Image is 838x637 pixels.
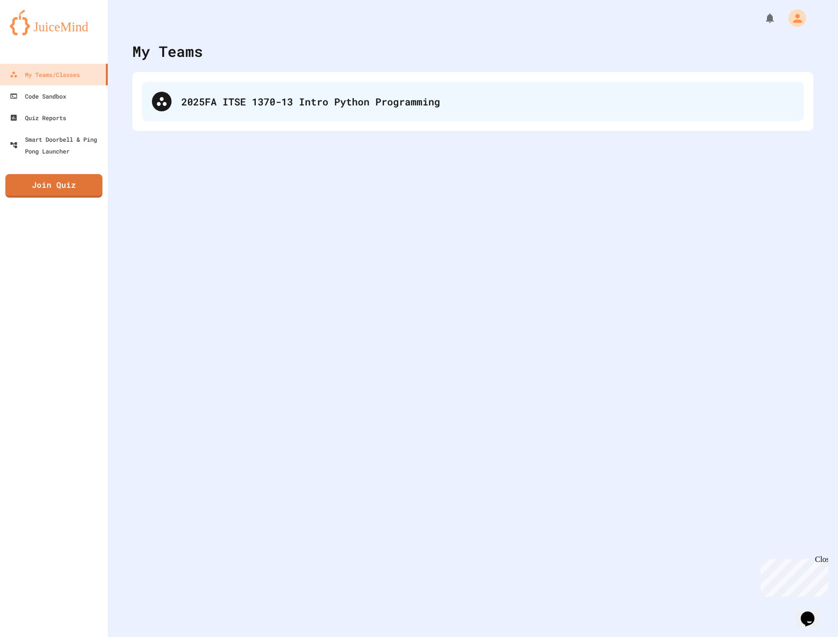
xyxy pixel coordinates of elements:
[757,555,828,597] iframe: chat widget
[797,598,828,627] iframe: chat widget
[10,133,104,157] div: Smart Doorbell & Ping Pong Launcher
[778,7,809,29] div: My Account
[10,90,66,102] div: Code Sandbox
[4,4,68,62] div: Chat with us now!Close
[10,112,66,124] div: Quiz Reports
[10,69,80,80] div: My Teams/Classes
[10,10,98,35] img: logo-orange.svg
[746,10,778,26] div: My Notifications
[181,94,794,109] div: 2025FA ITSE 1370-13 Intro Python Programming
[5,174,102,198] a: Join Quiz
[132,40,203,62] div: My Teams
[142,82,804,121] div: 2025FA ITSE 1370-13 Intro Python Programming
